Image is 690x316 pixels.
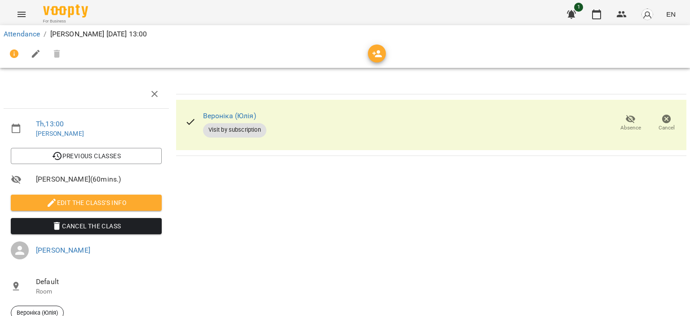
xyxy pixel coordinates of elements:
[620,124,641,132] span: Absence
[659,124,675,132] span: Cancel
[663,6,679,22] button: EN
[11,195,162,211] button: Edit the class's Info
[11,148,162,164] button: Previous Classes
[36,287,162,296] p: Room
[36,276,162,287] span: Default
[4,30,40,38] a: Attendance
[203,126,266,134] span: Visit by subscription
[574,3,583,12] span: 1
[18,197,155,208] span: Edit the class's Info
[36,174,162,185] span: [PERSON_NAME] ( 60 mins. )
[43,18,88,24] span: For Business
[203,111,256,120] a: Вероніка (Юлія)
[649,111,685,136] button: Cancel
[4,29,686,40] nav: breadcrumb
[11,4,32,25] button: Menu
[36,130,84,137] a: [PERSON_NAME]
[613,111,649,136] button: Absence
[18,151,155,161] span: Previous Classes
[666,9,676,19] span: EN
[641,8,654,21] img: avatar_s.png
[18,221,155,231] span: Cancel the class
[36,246,90,254] a: [PERSON_NAME]
[43,4,88,18] img: Voopty Logo
[36,120,64,128] a: Th , 13:00
[11,218,162,234] button: Cancel the class
[50,29,147,40] p: [PERSON_NAME] [DATE] 13:00
[44,29,46,40] li: /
